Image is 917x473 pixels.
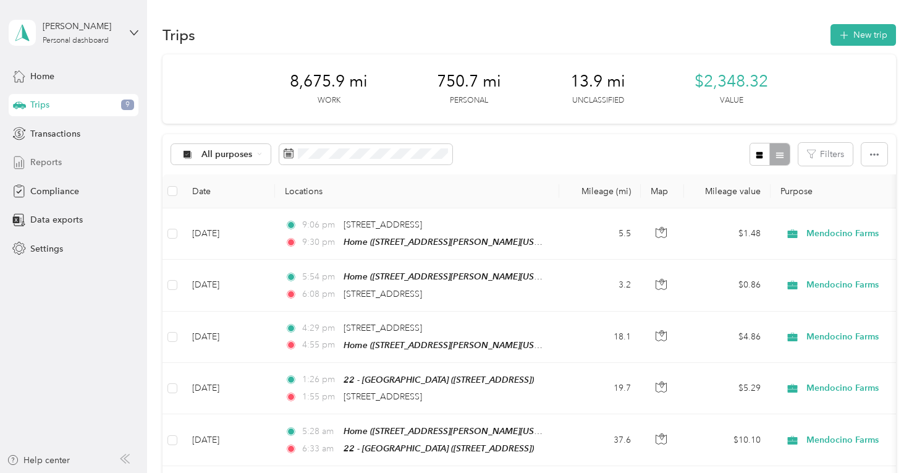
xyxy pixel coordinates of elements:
span: 750.7 mi [437,72,501,92]
span: Home ([STREET_ADDRESS][PERSON_NAME][US_STATE]) [344,271,566,282]
span: [STREET_ADDRESS] [344,289,422,299]
span: Home ([STREET_ADDRESS][PERSON_NAME][US_STATE]) [344,340,566,351]
span: Home ([STREET_ADDRESS][PERSON_NAME][US_STATE]) [344,426,566,437]
span: 4:55 pm [302,338,337,352]
span: 13.9 mi [570,72,625,92]
span: 9:30 pm [302,236,337,249]
td: [DATE] [182,312,275,363]
th: Date [182,174,275,208]
span: 8,675.9 mi [290,72,368,92]
td: 37.6 [559,414,641,466]
p: Unclassified [572,95,624,106]
td: [DATE] [182,260,275,311]
div: [PERSON_NAME] [43,20,120,33]
th: Locations [275,174,559,208]
td: $1.48 [684,208,771,260]
td: 3.2 [559,260,641,311]
p: Personal [450,95,488,106]
span: Reports [30,156,62,169]
span: 9:06 pm [302,218,337,232]
button: Help center [7,454,70,467]
td: [DATE] [182,414,275,466]
span: 22 - [GEOGRAPHIC_DATA] ([STREET_ADDRESS]) [344,443,534,453]
span: 1:26 pm [302,373,337,386]
td: $0.86 [684,260,771,311]
p: Work [318,95,340,106]
div: Personal dashboard [43,37,109,45]
p: Value [720,95,743,106]
h1: Trips [163,28,195,41]
th: Mileage (mi) [559,174,641,208]
span: Settings [30,242,63,255]
td: [DATE] [182,208,275,260]
span: Trips [30,98,49,111]
span: Home [30,70,54,83]
span: 22 - [GEOGRAPHIC_DATA] ([STREET_ADDRESS]) [344,375,534,385]
span: [STREET_ADDRESS] [344,219,422,230]
td: $5.29 [684,363,771,414]
button: New trip [830,24,896,46]
span: 6:08 pm [302,288,337,301]
td: $4.86 [684,312,771,363]
iframe: Everlance-gr Chat Button Frame [848,404,917,473]
span: Data exports [30,213,83,226]
button: Filters [798,143,853,166]
th: Mileage value [684,174,771,208]
span: 4:29 pm [302,322,337,335]
td: 19.7 [559,363,641,414]
span: 1:55 pm [302,390,337,404]
td: [DATE] [182,363,275,414]
span: 5:54 pm [302,270,337,284]
span: All purposes [201,150,253,159]
span: Compliance [30,185,79,198]
span: 6:33 am [302,442,337,456]
td: $10.10 [684,414,771,466]
span: 5:28 am [302,425,337,438]
span: Home ([STREET_ADDRESS][PERSON_NAME][US_STATE]) [344,237,566,247]
th: Map [641,174,684,208]
td: 5.5 [559,208,641,260]
td: 18.1 [559,312,641,363]
span: [STREET_ADDRESS] [344,391,422,402]
span: $2,348.32 [695,72,768,92]
span: 9 [121,100,134,111]
span: [STREET_ADDRESS] [344,323,422,333]
span: Transactions [30,127,80,140]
